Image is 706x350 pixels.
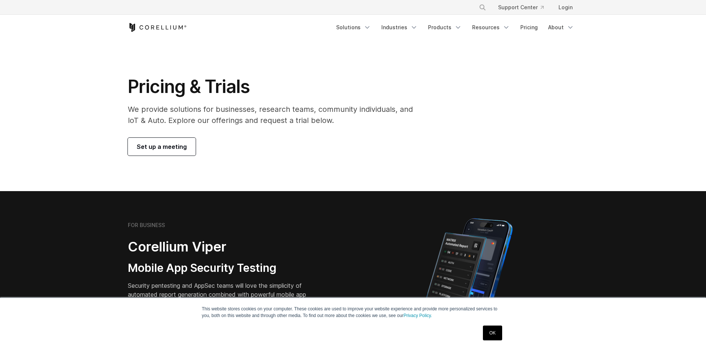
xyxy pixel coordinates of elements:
a: About [544,21,579,34]
img: Corellium MATRIX automated report on iPhone showing app vulnerability test results across securit... [414,215,525,344]
p: This website stores cookies on your computer. These cookies are used to improve your website expe... [202,306,504,319]
h1: Pricing & Trials [128,76,423,98]
p: Security pentesting and AppSec teams will love the simplicity of automated report generation comb... [128,281,318,308]
a: Products [424,21,466,34]
a: Privacy Policy. [404,313,432,318]
a: Solutions [332,21,375,34]
h2: Corellium Viper [128,239,318,255]
div: Navigation Menu [470,1,579,14]
a: OK [483,326,502,340]
div: Navigation Menu [332,21,579,34]
p: We provide solutions for businesses, research teams, community individuals, and IoT & Auto. Explo... [128,104,423,126]
button: Search [476,1,489,14]
a: Login [553,1,579,14]
a: Industries [377,21,422,34]
h3: Mobile App Security Testing [128,261,318,275]
span: Set up a meeting [137,142,187,151]
h6: FOR BUSINESS [128,222,165,229]
a: Pricing [516,21,542,34]
a: Corellium Home [128,23,187,32]
a: Set up a meeting [128,138,196,156]
a: Resources [468,21,514,34]
a: Support Center [492,1,550,14]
